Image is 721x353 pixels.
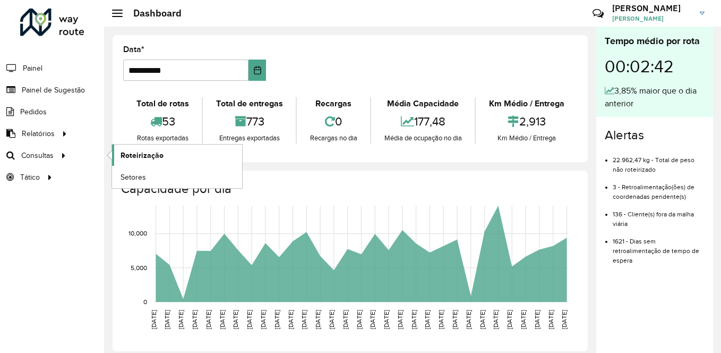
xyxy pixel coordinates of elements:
[612,14,692,23] span: [PERSON_NAME]
[478,97,574,110] div: Km Médio / Entrega
[121,172,146,183] span: Setores
[605,34,705,48] div: Tempo médio por rota
[299,133,367,144] div: Recargas no dia
[465,310,472,329] text: [DATE]
[205,310,212,329] text: [DATE]
[506,310,513,329] text: [DATE]
[273,310,280,329] text: [DATE]
[205,110,293,133] div: 773
[437,310,444,329] text: [DATE]
[479,310,486,329] text: [DATE]
[374,97,472,110] div: Média Capacidade
[605,85,705,110] div: 3,85% maior que o dia anterior
[534,310,540,329] text: [DATE]
[126,110,199,133] div: 53
[328,310,335,329] text: [DATE]
[246,310,253,329] text: [DATE]
[613,229,705,265] li: 1621 - Dias sem retroalimentação de tempo de espera
[177,310,184,329] text: [DATE]
[356,310,363,329] text: [DATE]
[121,150,164,161] span: Roteirização
[126,133,199,144] div: Rotas exportadas
[492,310,499,329] text: [DATE]
[22,128,55,139] span: Relatórios
[20,172,40,183] span: Tático
[369,310,376,329] text: [DATE]
[123,43,144,56] label: Data
[123,7,182,19] h2: Dashboard
[301,310,307,329] text: [DATE]
[314,310,321,329] text: [DATE]
[150,310,157,329] text: [DATE]
[478,133,574,144] div: Km Médio / Entrega
[451,310,458,329] text: [DATE]
[478,110,574,133] div: 2,913
[299,97,367,110] div: Recargas
[374,133,472,144] div: Média de ocupação no dia
[260,310,267,329] text: [DATE]
[164,310,170,329] text: [DATE]
[121,181,577,197] h4: Capacidade por dia
[205,97,293,110] div: Total de entregas
[21,150,54,161] span: Consultas
[128,230,147,237] text: 10,000
[205,133,293,144] div: Entregas exportadas
[605,128,705,143] h4: Alertas
[126,97,199,110] div: Total de rotas
[613,174,705,201] li: 3 - Retroalimentação(ões) de coordenadas pendente(s)
[547,310,554,329] text: [DATE]
[112,145,242,166] a: Roteirização
[248,60,266,81] button: Choose Date
[605,48,705,85] div: 00:02:42
[561,310,568,329] text: [DATE]
[191,310,198,329] text: [DATE]
[112,166,242,188] a: Setores
[613,147,705,174] li: 22.962,47 kg - Total de peso não roteirizado
[131,264,147,271] text: 5,000
[342,310,349,329] text: [DATE]
[410,310,417,329] text: [DATE]
[219,310,226,329] text: [DATE]
[232,310,239,329] text: [DATE]
[22,85,85,96] span: Painel de Sugestão
[612,3,692,13] h3: [PERSON_NAME]
[287,310,294,329] text: [DATE]
[613,201,705,229] li: 136 - Cliente(s) fora da malha viária
[20,106,47,117] span: Pedidos
[23,63,42,74] span: Painel
[520,310,527,329] text: [DATE]
[143,298,147,305] text: 0
[299,110,367,133] div: 0
[424,310,431,329] text: [DATE]
[383,310,390,329] text: [DATE]
[397,310,404,329] text: [DATE]
[374,110,472,133] div: 177,48
[587,2,610,25] a: Contato Rápido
